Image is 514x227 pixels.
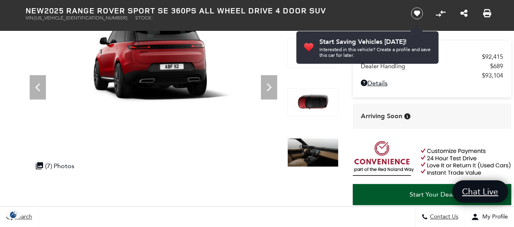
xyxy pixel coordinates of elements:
img: New 2025 Firenze Red LAND ROVER SE 360PS image 3 [287,38,338,67]
span: $93,104 [482,72,503,79]
h1: 2025 Range Rover Sport SE 360PS All Wheel Drive 4 Door SUV [26,6,397,15]
a: Details [361,79,503,87]
a: MSRP $92,415 [361,53,503,61]
button: Save vehicle [408,7,426,20]
button: Compare Vehicle [434,7,447,19]
span: Dealer Handling [361,63,490,70]
div: Vehicle is preparing for delivery to the retailer. MSRP will be finalized when the vehicle arrive... [404,113,410,119]
a: Start Your Deal [353,184,511,205]
span: VIN: [26,15,35,21]
a: Chat Live [452,180,508,203]
div: Next [261,75,277,99]
img: New 2025 Firenze Red LAND ROVER SE 360PS image 4 [287,88,338,117]
span: Start Your Deal [410,190,454,198]
span: $689 [490,63,503,70]
span: Chat Live [458,186,502,197]
a: Share this New 2025 Range Rover Sport SE 360PS All Wheel Drive 4 Door SUV [460,9,467,18]
button: Open user profile menu [465,207,514,227]
a: Print this New 2025 Range Rover Sport SE 360PS All Wheel Drive 4 Door SUV [483,9,491,18]
span: My Profile [479,214,508,221]
section: Click to Open Cookie Consent Modal [4,210,23,219]
img: New 2025 Firenze Red LAND ROVER SE 360PS image 5 [287,138,338,167]
a: Dealer Handling $689 [361,63,503,70]
strong: New [26,5,44,16]
div: (7) Photos [32,158,78,174]
a: $93,104 [361,72,503,79]
span: $92,415 [482,53,503,61]
span: Contact Us [428,214,458,221]
div: Previous [30,75,46,99]
span: Stock: [135,15,153,21]
span: Arriving Soon [361,112,402,121]
span: [US_VEHICLE_IDENTIFICATION_NUMBER] [35,15,127,21]
span: MSRP [361,53,482,61]
img: Opt-Out Icon [4,210,23,219]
